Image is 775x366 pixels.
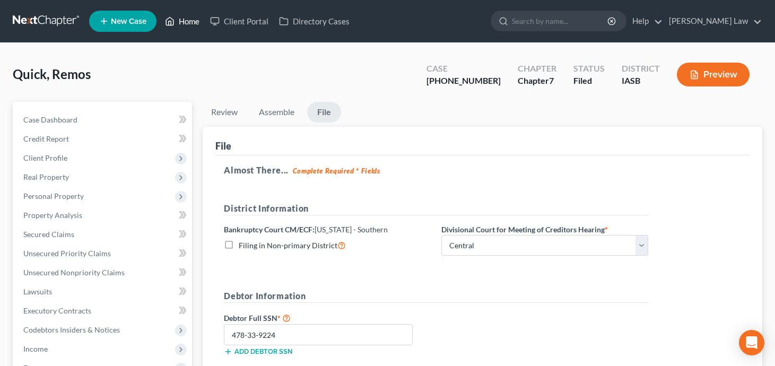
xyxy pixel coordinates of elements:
[219,311,436,324] label: Debtor Full SSN
[23,230,74,239] span: Secured Claims
[627,12,663,31] a: Help
[205,12,274,31] a: Client Portal
[622,75,660,87] div: IASB
[441,224,608,235] label: Divisional Court for Meeting of Creditors Hearing
[23,306,91,315] span: Executory Contracts
[23,191,84,201] span: Personal Property
[23,115,77,124] span: Case Dashboard
[315,225,388,234] span: [US_STATE] - Southern
[15,225,192,244] a: Secured Claims
[573,63,605,75] div: Status
[160,12,205,31] a: Home
[426,63,501,75] div: Case
[224,224,388,235] label: Bankruptcy Court CM/ECF:
[203,102,246,123] a: Review
[15,110,192,129] a: Case Dashboard
[293,167,380,175] strong: Complete Required * Fields
[274,12,355,31] a: Directory Cases
[518,63,556,75] div: Chapter
[15,282,192,301] a: Lawsuits
[15,206,192,225] a: Property Analysis
[215,140,231,152] div: File
[15,301,192,320] a: Executory Contracts
[573,75,605,87] div: Filed
[224,290,648,303] h5: Debtor Information
[622,63,660,75] div: District
[23,249,111,258] span: Unsecured Priority Claims
[15,263,192,282] a: Unsecured Nonpriority Claims
[23,172,69,181] span: Real Property
[224,324,413,345] input: XXX-XX-XXXX
[239,241,337,250] span: Filing in Non-primary District
[13,66,91,82] span: Quick, Remos
[23,134,69,143] span: Credit Report
[224,347,292,356] button: Add debtor SSN
[224,164,741,177] h5: Almost There...
[664,12,762,31] a: [PERSON_NAME] Law
[111,18,146,25] span: New Case
[15,129,192,149] a: Credit Report
[739,330,764,355] div: Open Intercom Messenger
[23,325,120,334] span: Codebtors Insiders & Notices
[426,75,501,87] div: [PHONE_NUMBER]
[15,244,192,263] a: Unsecured Priority Claims
[518,75,556,87] div: Chapter
[23,153,67,162] span: Client Profile
[512,11,609,31] input: Search by name...
[677,63,750,86] button: Preview
[224,202,648,215] h5: District Information
[23,344,48,353] span: Income
[250,102,303,123] a: Assemble
[23,268,125,277] span: Unsecured Nonpriority Claims
[549,75,554,85] span: 7
[23,211,82,220] span: Property Analysis
[23,287,52,296] span: Lawsuits
[307,102,341,123] a: File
